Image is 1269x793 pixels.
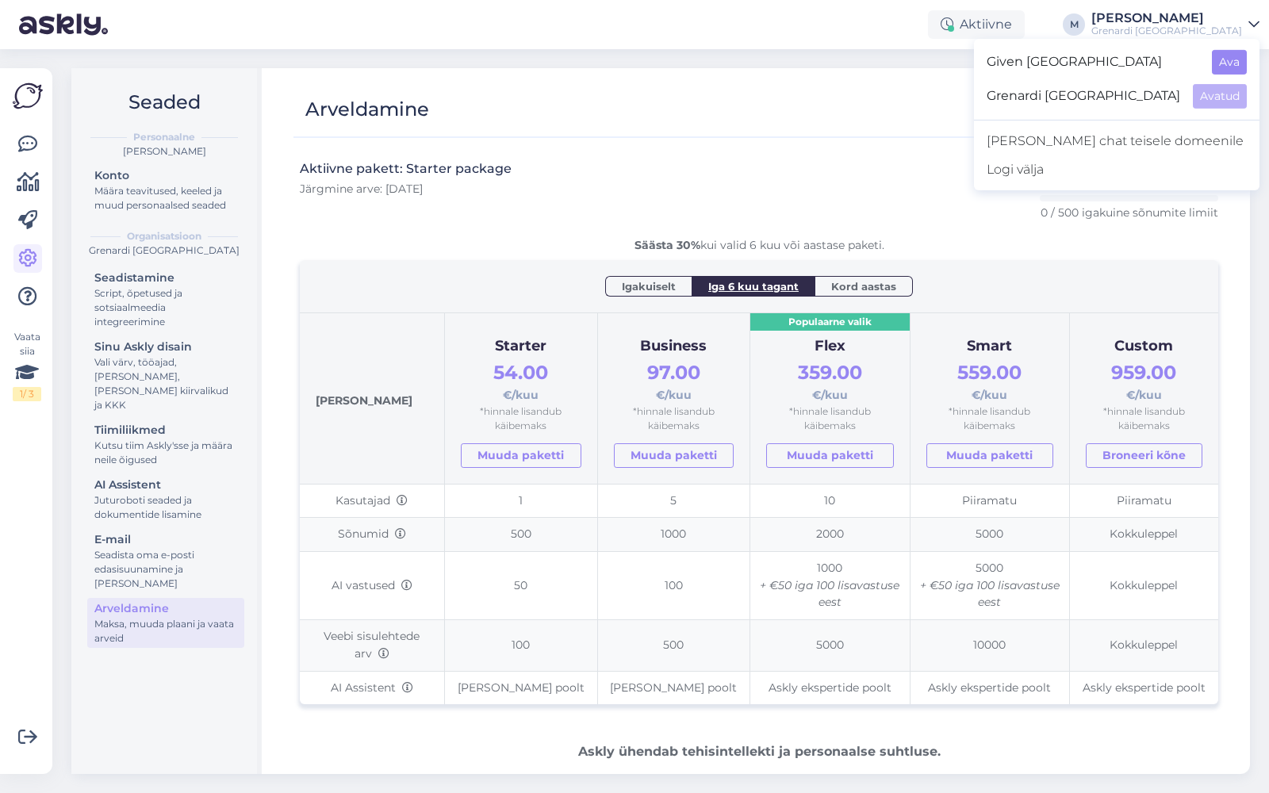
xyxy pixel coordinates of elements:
td: 1 [444,484,597,518]
div: 1 / 3 [13,387,41,401]
td: 5000 [910,518,1069,552]
td: Veebi sisulehtede arv [300,620,444,671]
td: 100 [444,620,597,671]
button: Avatud [1193,84,1247,109]
div: Aktiivne [928,10,1025,39]
div: *hinnale lisandub käibemaks [614,404,734,434]
div: Tiimiliikmed [94,422,237,439]
td: 1000 [597,518,750,552]
td: 500 [597,620,750,671]
i: + €50 iga 100 lisavastuse eest [920,578,1060,610]
div: Määra teavitused, keeled ja muud personaalsed seaded [94,184,237,213]
div: €/kuu [926,358,1053,404]
a: [PERSON_NAME]Grenardi [GEOGRAPHIC_DATA] [1091,12,1259,37]
button: Broneeri kõne [1086,443,1202,468]
span: 359.00 [798,361,862,384]
div: Custom [1086,335,1202,358]
div: [PERSON_NAME] [316,329,428,468]
div: Seadistamine [94,270,237,286]
div: Sinu Askly disain [94,339,237,355]
div: AI Assistent [94,477,237,493]
div: Logi välja [974,155,1259,184]
td: AI vastused [300,552,444,620]
p: 0 / 500 igakuine sõnumite limiit [1041,205,1218,220]
span: 97.00 [647,361,700,384]
div: €/kuu [461,358,581,404]
div: Script, õpetused ja sotsiaalmeedia integreerimine [94,286,237,329]
div: Juturoboti seaded ja dokumentide lisamine [94,493,237,522]
a: Muuda paketti [614,443,734,468]
td: 50 [444,552,597,620]
td: Askly ekspertide poolt [910,671,1069,704]
a: Muuda paketti [766,443,893,468]
div: Business [614,335,734,358]
div: kui valid 6 kuu või aastase paketi. [300,237,1218,254]
td: 10000 [910,620,1069,671]
div: Kutsu tiim Askly'sse ja määra neile õigused [94,439,237,467]
a: Sinu Askly disainVali värv, tööajad, [PERSON_NAME], [PERSON_NAME] kiirvalikud ja KKK [87,336,244,415]
td: Piiramatu [1069,484,1218,518]
img: Askly Logo [13,81,43,111]
b: Askly ühendab tehisintellekti ja personaalse suhtluse. [578,744,941,759]
button: Ava [1212,50,1247,75]
div: *hinnale lisandub käibemaks [926,404,1053,434]
div: Vaata siia [13,330,41,401]
td: 500 [444,518,597,552]
div: Arveldamine [94,600,237,617]
a: AI AssistentJuturoboti seaded ja dokumentide lisamine [87,474,244,524]
td: Askly ekspertide poolt [1069,671,1218,704]
div: Seadista oma e-posti edasisuunamine ja [PERSON_NAME] [94,548,237,591]
td: Piiramatu [910,484,1069,518]
div: Toetame parimaid tiime, [PERSON_NAME], igas kanalis, igas keeles. [300,742,1218,780]
td: Sõnumid [300,518,444,552]
a: Muuda paketti [926,443,1053,468]
td: 100 [597,552,750,620]
div: Arveldamine [305,94,429,125]
span: Kord aastas [831,278,896,294]
span: Iga 6 kuu tagant [708,278,799,294]
a: ArveldamineMaksa, muuda plaani ja vaata arveid [87,598,244,648]
div: Starter [461,335,581,358]
td: 5 [597,484,750,518]
span: 54.00 [493,361,548,384]
td: [PERSON_NAME] poolt [597,671,750,704]
td: AI Assistent [300,671,444,704]
div: Grenardi [GEOGRAPHIC_DATA] [1091,25,1242,37]
div: *hinnale lisandub käibemaks [766,404,893,434]
div: E-mail [94,531,237,548]
span: Grenardi [GEOGRAPHIC_DATA] [987,84,1180,109]
div: Maksa, muuda plaani ja vaata arveid [94,617,237,646]
div: M [1063,13,1085,36]
i: + €50 iga 100 lisavastuse eest [760,578,899,610]
span: Järgmine arve: [DATE] [300,182,423,196]
div: Smart [926,335,1053,358]
td: Kokkuleppel [1069,518,1218,552]
span: 959.00 [1111,361,1176,384]
div: Konto [94,167,237,184]
td: Kokkuleppel [1069,552,1218,620]
a: [PERSON_NAME] chat teisele domeenile [974,127,1259,155]
b: Personaalne [133,130,195,144]
div: Vali värv, tööajad, [PERSON_NAME], [PERSON_NAME] kiirvalikud ja KKK [94,355,237,412]
a: TiimiliikmedKutsu tiim Askly'sse ja määra neile õigused [87,419,244,469]
td: Kasutajad [300,484,444,518]
td: Kokkuleppel [1069,620,1218,671]
td: [PERSON_NAME] poolt [444,671,597,704]
b: Organisatsioon [127,229,201,243]
span: 559.00 [957,361,1022,384]
div: €/kuu [766,358,893,404]
div: *hinnale lisandub käibemaks [1086,404,1202,434]
a: Muuda paketti [461,443,581,468]
td: 1000 [750,552,910,620]
h2: Seaded [84,87,244,117]
div: €/kuu [1086,358,1202,404]
div: Grenardi [GEOGRAPHIC_DATA] [84,243,244,258]
a: KontoMäära teavitused, keeled ja muud personaalsed seaded [87,165,244,215]
div: [PERSON_NAME] [84,144,244,159]
span: Igakuiselt [622,278,676,294]
td: Askly ekspertide poolt [750,671,910,704]
div: Flex [766,335,893,358]
td: 2000 [750,518,910,552]
div: €/kuu [614,358,734,404]
a: E-mailSeadista oma e-posti edasisuunamine ja [PERSON_NAME] [87,529,244,593]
